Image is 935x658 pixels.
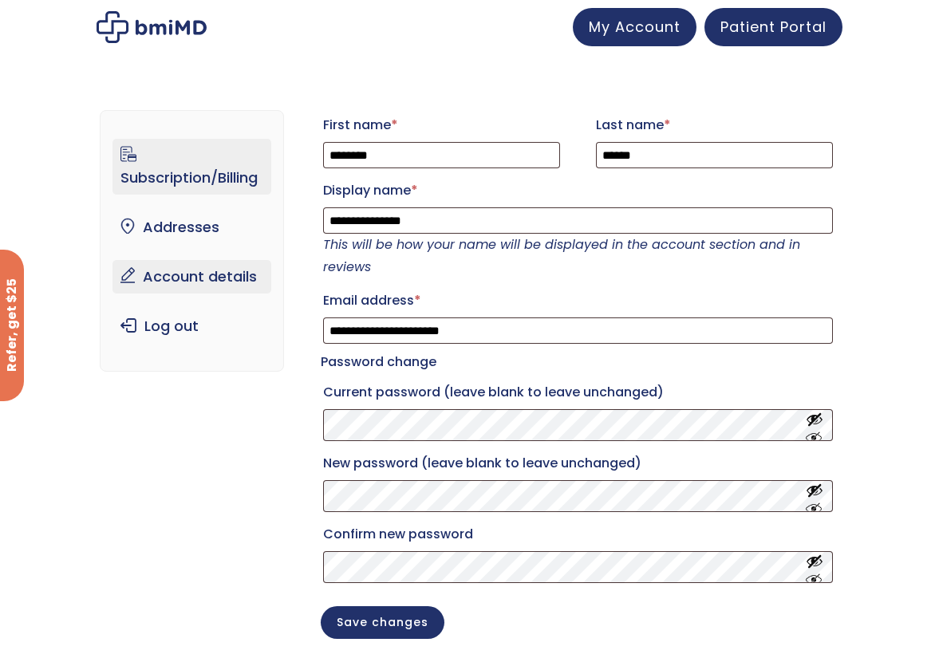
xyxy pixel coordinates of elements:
[321,606,444,639] button: Save changes
[323,522,833,547] label: Confirm new password
[323,451,833,476] label: New password (leave blank to leave unchanged)
[323,235,800,276] em: This will be how your name will be displayed in the account section and in reviews
[112,260,270,294] a: Account details
[112,139,270,195] a: Subscription/Billing
[323,112,560,138] label: First name
[112,309,270,343] a: Log out
[112,211,270,244] a: Addresses
[806,411,823,440] button: Show password
[323,178,833,203] label: Display name
[100,110,283,372] nav: Account pages
[806,553,823,582] button: Show password
[323,288,833,313] label: Email address
[321,351,436,373] legend: Password change
[323,380,833,405] label: Current password (leave blank to leave unchanged)
[97,11,207,43] img: My account
[806,482,823,511] button: Show password
[589,17,681,37] span: My Account
[596,112,833,138] label: Last name
[720,17,827,37] span: Patient Portal
[573,8,696,46] a: My Account
[704,8,842,46] a: Patient Portal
